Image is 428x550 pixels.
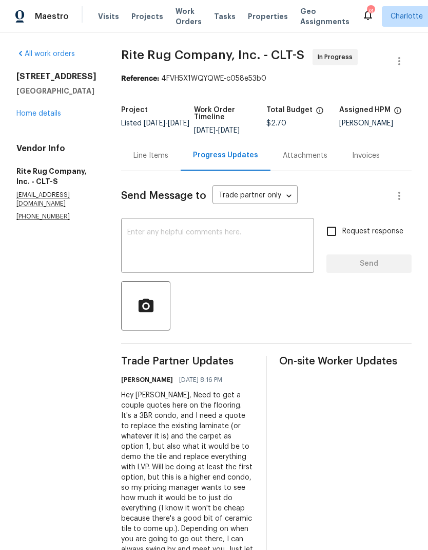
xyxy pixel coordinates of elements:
[35,11,69,22] span: Maestro
[121,74,412,84] div: 4FVH5X1WQYQWE-c058e53b0
[266,106,313,114] h5: Total Budget
[144,120,165,127] span: [DATE]
[16,50,75,58] a: All work orders
[318,52,357,62] span: In Progress
[394,106,402,120] span: The hpm assigned to this work order.
[218,127,240,134] span: [DATE]
[283,151,327,161] div: Attachments
[248,11,288,22] span: Properties
[342,226,403,237] span: Request response
[121,106,148,114] h5: Project
[316,106,324,120] span: The total cost of line items that have been proposed by Opendoor. This sum includes line items th...
[16,143,96,154] h4: Vendor Info
[121,375,173,385] h6: [PERSON_NAME]
[194,127,216,134] span: [DATE]
[391,11,423,22] span: Charlotte
[176,6,202,27] span: Work Orders
[121,356,254,366] span: Trade Partner Updates
[16,110,61,117] a: Home details
[212,188,298,205] div: Trade partner only
[193,150,258,160] div: Progress Updates
[133,151,168,161] div: Line Items
[16,166,96,187] h5: Rite Rug Company, Inc. - CLT-S
[352,151,380,161] div: Invoices
[121,75,159,82] b: Reference:
[300,6,349,27] span: Geo Assignments
[179,375,222,385] span: [DATE] 8:16 PM
[339,120,412,127] div: [PERSON_NAME]
[266,120,286,127] span: $2.70
[98,11,119,22] span: Visits
[279,356,412,366] span: On-site Worker Updates
[16,71,96,82] h2: [STREET_ADDRESS]
[131,11,163,22] span: Projects
[194,127,240,134] span: -
[121,49,304,61] span: Rite Rug Company, Inc. - CLT-S
[168,120,189,127] span: [DATE]
[121,120,189,127] span: Listed
[121,191,206,201] span: Send Message to
[339,106,391,114] h5: Assigned HPM
[214,13,236,20] span: Tasks
[144,120,189,127] span: -
[194,106,267,121] h5: Work Order Timeline
[367,6,374,16] div: 74
[16,86,96,96] h5: [GEOGRAPHIC_DATA]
